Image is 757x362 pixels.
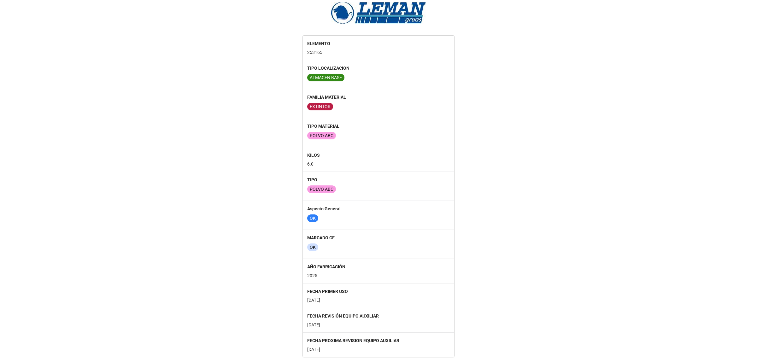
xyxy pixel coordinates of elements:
b: TIPO MATERIAL [307,124,339,129]
b: MARCADO CE [307,235,335,240]
b: FAMILIA MATERIAL [307,95,346,100]
p: 6.0 [307,161,450,167]
b: FECHA PRIMER USO [307,289,348,294]
b: ELEMENTO [307,41,330,46]
b: KILOS [307,153,320,158]
p: 253165 [307,49,450,55]
b: FECHA PROXIMA REVISION EQUIPO AUXILIAR [307,338,399,343]
p: 2025 [307,272,450,279]
b: TIPO LOCALIZACION [307,66,349,71]
div: OK [307,243,318,251]
b: Aspecto General [307,206,341,211]
div: EXTINTOR [307,103,333,110]
div: ALMACEN BASE [307,74,344,81]
b: AÑO FABRICACIÓN [307,264,345,269]
b: TIPO [307,177,317,182]
b: FECHA REVISIÓN EQUIPO AUXILIAR [307,313,379,318]
div: POLVO ABC [307,185,336,193]
p: [DATE] [307,346,450,353]
div: POLVO ABC [307,132,336,139]
p: [DATE] [307,322,450,328]
p: [DATE] [307,297,450,303]
div: OK [307,214,318,222]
